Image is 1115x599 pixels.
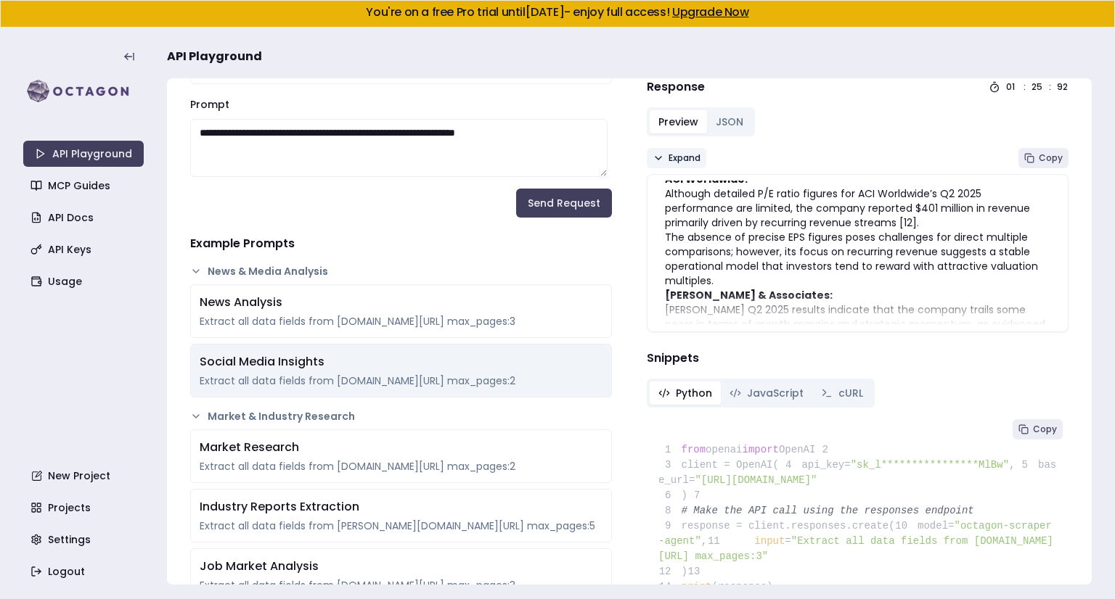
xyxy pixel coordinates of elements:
span: response = client.responses.create( [658,520,895,532]
span: 6 [658,488,682,503]
span: 12 [658,564,682,579]
span: api_key= [801,459,850,471]
span: API Playground [167,48,262,65]
span: 7 [687,488,711,503]
span: Expand [669,152,701,164]
button: Market & Industry Research [190,409,612,424]
span: 2 [815,442,838,458]
div: Extract all data fields from [DOMAIN_NAME][URL] max_pages:3 [200,314,603,329]
a: Logout [25,558,145,584]
span: Copy [1033,424,1057,435]
h4: Snippets [647,350,1069,367]
a: API Docs [25,205,145,231]
span: 9 [658,519,682,534]
span: 4 [779,458,802,473]
span: "[URL][DOMAIN_NAME]" [695,474,817,486]
span: print [682,581,712,592]
strong: [PERSON_NAME] & Associates: [665,288,833,302]
span: (response) [712,581,773,592]
a: Usage [25,268,145,294]
a: MCP Guides [25,173,145,199]
a: Upgrade Now [672,4,749,20]
span: 10 [895,519,918,534]
span: 3 [658,458,682,473]
span: # Make the API call using the responses endpoint [682,505,974,516]
div: Market Research [200,439,603,456]
span: 11 [707,534,730,549]
span: ) [658,566,687,577]
div: Extract all data fields from [DOMAIN_NAME][URL] max_pages:2 [200,373,603,388]
span: 14 [658,579,682,595]
button: Copy [1018,148,1069,168]
span: cURL [838,386,863,400]
h4: Response [647,78,705,96]
div: 01 [1006,81,1018,93]
span: model= [918,520,954,532]
a: New Project [25,463,145,489]
div: 25 [1032,81,1043,93]
a: API Keys [25,236,145,263]
span: input [754,535,785,547]
span: openai [706,444,742,455]
a: Projects [25,495,145,521]
div: Extract all data fields from [DOMAIN_NAME][URL] max_pages:3 [200,578,603,592]
span: ) [658,489,687,501]
span: Copy [1039,152,1063,164]
div: : [1049,81,1051,93]
div: Extract all data fields from [PERSON_NAME][DOMAIN_NAME][URL] max_pages:5 [200,519,603,533]
span: 13 [687,564,711,579]
span: Python [676,386,712,400]
div: Extract all data fields from [DOMAIN_NAME][URL] max_pages:2 [200,459,603,474]
li: Although detailed P/E ratio figures for ACI Worldwide’s Q2 2025 performance are limited, the comp... [665,186,1050,230]
img: logo-rect-yK7x_WSZ.svg [23,77,144,106]
span: "Extract all data fields from [DOMAIN_NAME][URL] max_pages:3" [658,535,1053,562]
button: Send Request [516,189,612,218]
span: , [701,535,707,547]
h5: You're on a free Pro trial until [DATE] - enjoy full access! [12,7,1103,18]
span: 5 [1015,458,1038,473]
li: The absence of precise EPS figures poses challenges for direct multiple comparisons; however, its... [665,230,1050,288]
span: = [785,535,791,547]
button: Expand [647,148,706,168]
span: JavaScript [747,386,804,400]
div: Industry Reports Extraction [200,498,603,516]
span: 1 [658,442,682,458]
span: OpenAI [779,444,815,455]
span: , [1009,459,1015,471]
span: 8 [658,503,682,519]
a: Settings [25,526,145,553]
label: Prompt [190,97,229,112]
button: JSON [707,110,752,133]
div: News Analysis [200,294,603,311]
h4: Example Prompts [190,235,612,252]
span: client = OpenAI( [658,459,779,471]
button: Copy [1013,419,1063,439]
button: Preview [650,110,707,133]
span: from [682,444,706,455]
div: : [1024,81,1026,93]
div: Social Media Insights [200,353,603,371]
a: API Playground [23,141,144,167]
span: import [743,444,779,455]
div: 92 [1057,81,1069,93]
div: Job Market Analysis [200,558,603,575]
li: [PERSON_NAME] Q2 2025 results indicate that the company trails some peers in terms of growth marg... [665,302,1050,346]
button: News & Media Analysis [190,264,612,278]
